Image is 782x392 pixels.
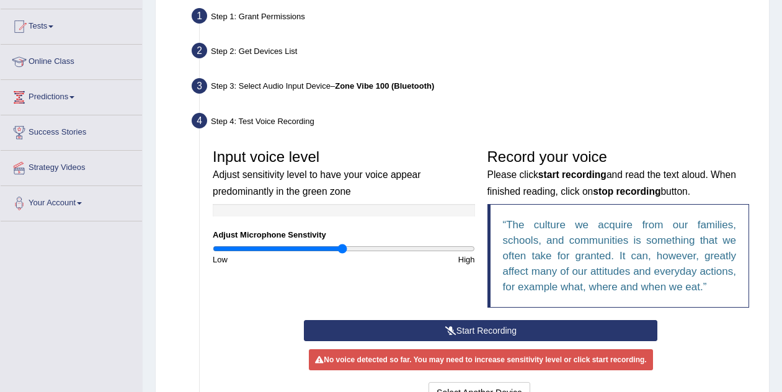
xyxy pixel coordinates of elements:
[503,219,737,293] q: The culture we acquire from our families, schools, and communities is something that we often tak...
[1,45,142,76] a: Online Class
[331,81,434,91] span: –
[344,254,481,265] div: High
[1,151,142,182] a: Strategy Videos
[1,186,142,217] a: Your Account
[186,39,763,66] div: Step 2: Get Devices List
[207,254,344,265] div: Low
[186,74,763,102] div: Step 3: Select Audio Input Device
[186,4,763,32] div: Step 1: Grant Permissions
[1,9,142,40] a: Tests
[213,169,420,196] small: Adjust sensitivity level to have your voice appear predominantly in the green zone
[213,229,326,241] label: Adjust Microphone Senstivity
[1,80,142,111] a: Predictions
[1,115,142,146] a: Success Stories
[309,349,652,370] div: No voice detected so far. You may need to increase sensitivity level or click start recording.
[335,81,434,91] b: Zone Vibe 100 (Bluetooth)
[487,169,736,196] small: Please click and read the text aloud. When finished reading, click on button.
[304,320,657,341] button: Start Recording
[186,109,763,136] div: Step 4: Test Voice Recording
[213,149,475,198] h3: Input voice level
[593,186,660,197] b: stop recording
[538,169,606,180] b: start recording
[487,149,750,198] h3: Record your voice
